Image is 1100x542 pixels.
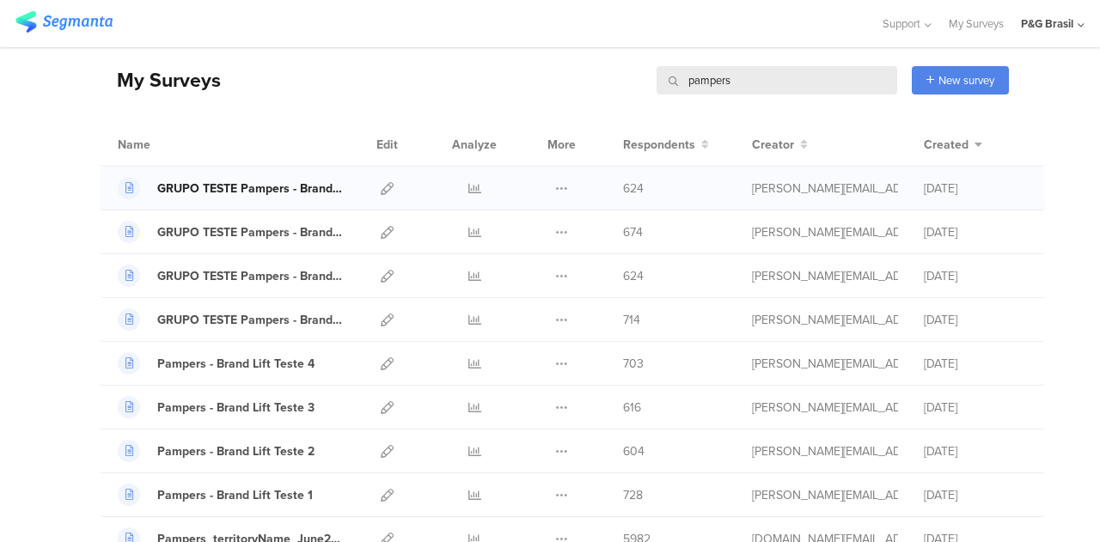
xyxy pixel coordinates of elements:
div: Pampers - Brand Lift Teste 2 [157,442,315,460]
span: 714 [623,311,640,329]
span: Respondents [623,136,695,154]
button: Respondents [623,136,709,154]
div: Pampers - Brand Lift Teste 3 [157,399,315,417]
span: Support [883,15,920,32]
span: 604 [623,442,645,460]
div: [DATE] [924,399,1027,417]
button: Created [924,136,982,154]
div: Name [118,136,221,154]
a: GRUPO TESTE Pampers - Brand Lift Teste 2 [118,265,343,287]
div: Pampers - Brand Lift Teste 1 [157,486,313,504]
a: Pampers - Brand Lift Teste 2 [118,440,315,462]
span: 674 [623,223,643,241]
div: dosreis.g@pg.com [752,267,898,285]
span: Created [924,136,969,154]
div: dosreis.g@pg.com [752,223,898,241]
div: dosreis.g@pg.com [752,355,898,373]
img: segmanta logo [15,11,113,33]
div: dosreis.g@pg.com [752,399,898,417]
span: Creator [752,136,794,154]
div: dosreis.g@pg.com [752,442,898,460]
a: Pampers - Brand Lift Teste 4 [118,352,315,375]
div: Analyze [449,123,500,166]
div: GRUPO TESTE Pampers - Brand Lift Teste 2 [157,267,343,285]
div: [DATE] [924,442,1027,460]
div: [DATE] [924,486,1027,504]
a: GRUPO TESTE Pampers - Brand Lift Teste 3 [118,221,343,243]
span: New survey [938,72,994,88]
div: dosreis.g@pg.com [752,180,898,198]
span: 624 [623,180,644,198]
div: dosreis.g@pg.com [752,311,898,329]
div: dosreis.g@pg.com [752,486,898,504]
button: Creator [752,136,808,154]
div: GRUPO TESTE Pampers - Brand Lift Teste 1 [157,311,343,329]
a: GRUPO TESTE Pampers - Brand Lift Teste 4 [118,177,343,199]
div: GRUPO TESTE Pampers - Brand Lift Teste 3 [157,223,343,241]
div: [DATE] [924,267,1027,285]
a: Pampers - Brand Lift Teste 1 [118,484,313,506]
div: Pampers - Brand Lift Teste 4 [157,355,315,373]
div: [DATE] [924,223,1027,241]
div: GRUPO TESTE Pampers - Brand Lift Teste 4 [157,180,343,198]
input: Survey Name, Creator... [657,66,897,94]
span: 624 [623,267,644,285]
span: 616 [623,399,641,417]
a: GRUPO TESTE Pampers - Brand Lift Teste 1 [118,308,343,331]
div: Edit [369,123,406,166]
div: More [543,123,580,166]
div: [DATE] [924,180,1027,198]
div: P&G Brasil [1021,15,1073,32]
span: 703 [623,355,644,373]
div: [DATE] [924,355,1027,373]
a: Pampers - Brand Lift Teste 3 [118,396,315,418]
div: My Surveys [100,65,221,94]
span: 728 [623,486,643,504]
div: [DATE] [924,311,1027,329]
